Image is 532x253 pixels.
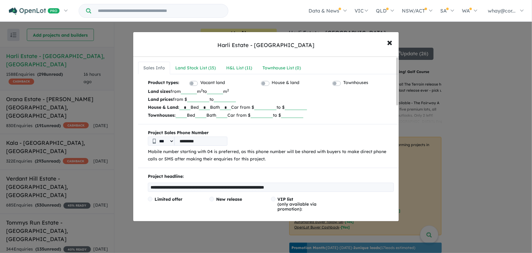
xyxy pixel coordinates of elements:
span: × [387,35,393,49]
p: from $ to [148,95,394,103]
label: House & land [272,79,300,86]
b: House & Land: [148,105,179,110]
p: Bed Bath Car from $ to $ [148,103,394,111]
b: Land prices [148,97,173,102]
p: Mobile number starting with 04 is preferred, as this phone number will be shared with buyers to m... [148,148,394,163]
span: (only available via promotion): [278,196,317,212]
p: from m to m [148,87,394,95]
b: Project Sales Phone Number [148,129,394,137]
span: whay@cor... [488,8,516,14]
sup: 2 [227,88,229,92]
div: Sales Info [143,64,165,72]
input: Try estate name, suburb, builder or developer [92,4,227,17]
span: New release [216,196,242,202]
div: H&L List ( 11 ) [226,64,252,72]
span: VIP list [278,196,294,202]
div: Land Stock List ( 15 ) [175,64,216,72]
span: Limited offer [155,196,182,202]
p: Project headline: [148,173,394,180]
b: Townhouses: [148,112,176,118]
sup: 2 [201,88,203,92]
label: Vacant land [200,79,225,86]
b: Land sizes [148,89,170,94]
img: Phone icon [153,139,156,144]
img: Openlot PRO Logo White [9,7,60,15]
b: Product types: [148,79,179,87]
div: Harli Estate - [GEOGRAPHIC_DATA] [218,41,315,49]
div: Townhouse List ( 0 ) [262,64,301,72]
label: Townhouses [343,79,368,86]
p: Bed Bath Car from $ to $ [148,111,394,119]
